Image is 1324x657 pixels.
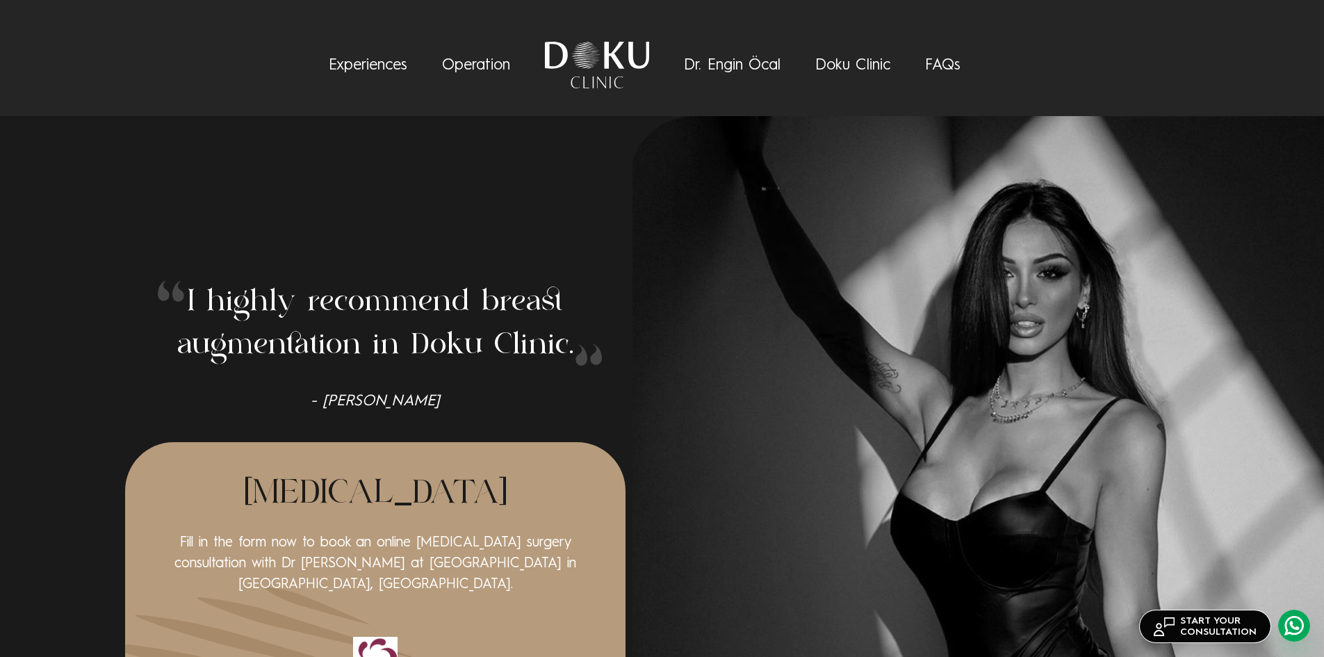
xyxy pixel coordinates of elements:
a: Doku Clinic [815,58,890,73]
a: Experiences [329,58,407,73]
a: Operation [442,58,510,73]
h2: [MEDICAL_DATA] [153,470,598,519]
span: - [PERSON_NAME] [125,391,626,411]
p: Fill in the form now to book an online [MEDICAL_DATA] surgery consultation with Dr [PERSON_NAME] ... [153,533,598,595]
h1: I highly recommend breast augmentation in Doku Clinic. [125,281,626,367]
a: START YOURCONSULTATION [1139,610,1271,643]
a: Dr. Engin Öcal [684,58,780,73]
img: Doku Clinic [545,42,649,88]
a: FAQs [925,58,961,73]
